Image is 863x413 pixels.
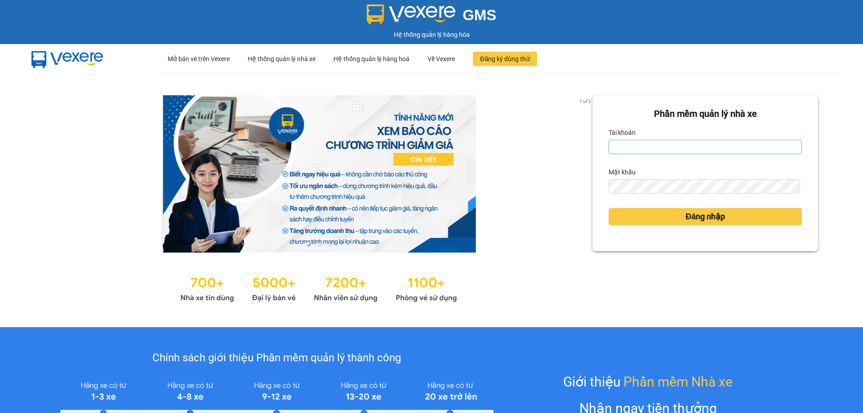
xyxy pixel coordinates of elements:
[609,208,802,225] button: Đăng nhập
[609,107,802,121] div: Phần mềm quản lý nhà xe
[480,54,530,64] span: Đăng ký dùng thử
[367,13,497,21] a: GMS
[580,95,592,253] button: next slide / item
[317,242,320,245] li: slide item 2
[22,44,112,74] img: mbUUG5Q.png
[609,179,800,194] input: Mật khẩu
[609,125,636,140] label: Tài khoản
[45,95,58,253] button: previous slide / item
[334,44,409,73] div: Hệ thống quản lý hàng hoá
[60,350,493,367] div: Chính sách giới thiệu Phần mềm quản lý thành công
[367,4,456,24] img: logo 2
[306,242,310,245] li: slide item 1
[623,371,733,392] span: Phần mềm Nhà xe
[473,52,537,66] button: Đăng ký dùng thử
[463,7,496,23] span: GMS
[609,165,636,179] label: Mật khẩu
[248,44,316,73] div: Hệ thống quản lý nhà xe
[427,44,455,73] div: Về Vexere
[328,242,331,245] li: slide item 3
[180,271,457,305] img: Statistics.png
[2,30,861,40] div: Hệ thống quản lý hàng hóa
[685,210,725,223] span: Đăng nhập
[577,95,592,107] p: 1 of 3
[168,44,230,73] div: Mở bán vé trên Vexere
[563,371,733,392] div: Giới thiệu
[609,140,802,154] input: Tài khoản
